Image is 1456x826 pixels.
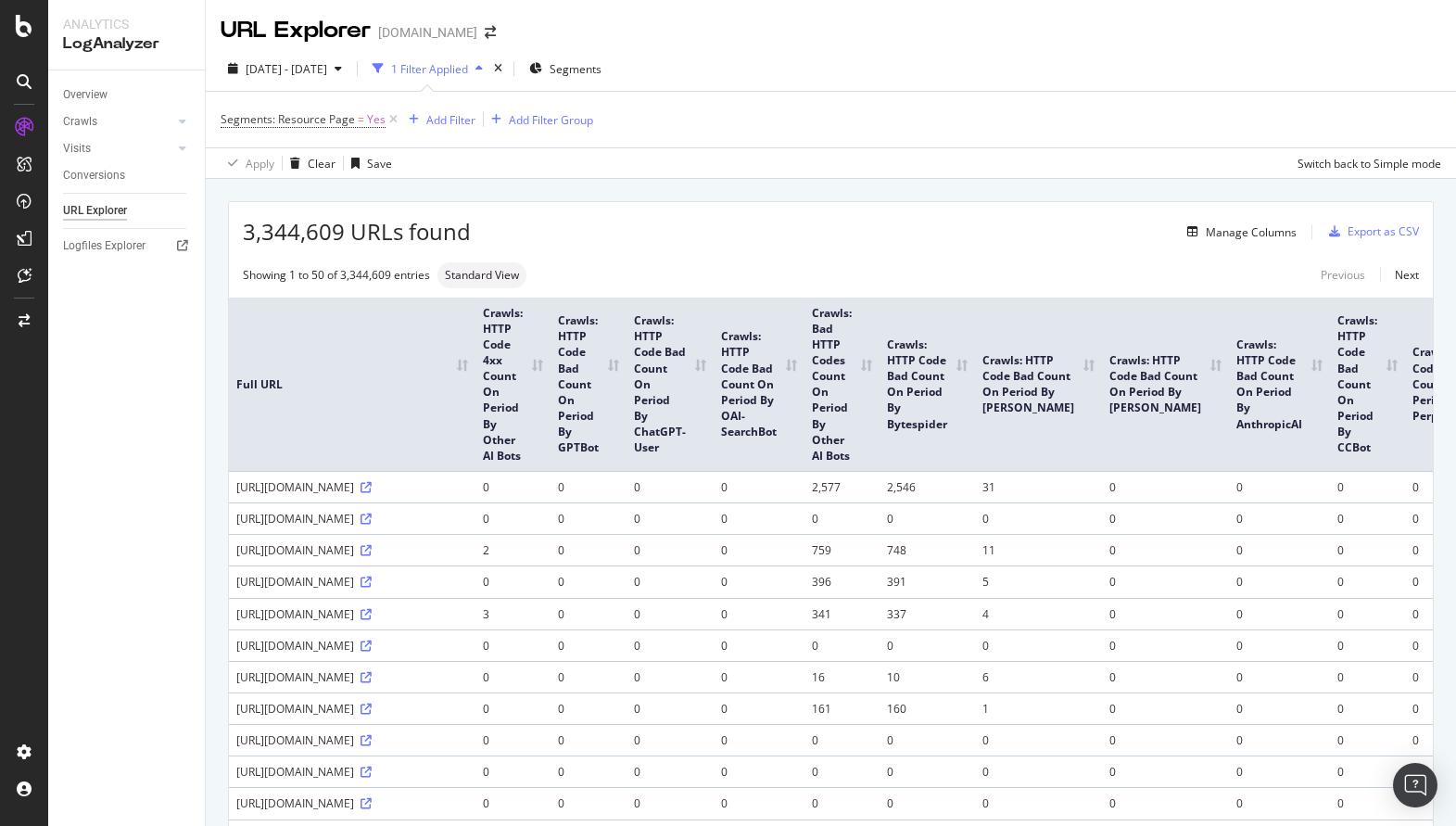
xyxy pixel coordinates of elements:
[475,787,551,819] td: 0
[475,565,551,597] td: 0
[391,61,468,77] div: 1 Filter Applied
[475,661,551,693] td: 0
[236,701,468,717] div: [URL][DOMAIN_NAME]
[714,471,804,502] td: 0
[1102,298,1229,471] th: Crawls: HTTP Code Bad Count On Period By ClaudeWeb: activate to sort column ascending
[1229,534,1330,565] td: 0
[975,534,1102,565] td: 11
[490,59,506,78] div: times
[551,565,627,597] td: 0
[627,629,714,661] td: 0
[63,139,173,159] a: Visits
[1322,217,1419,247] button: Export as CSV
[975,298,1102,471] th: Crawls: HTTP Code Bad Count On Period By ClaudeBot: activate to sort column ascending
[1102,534,1229,565] td: 0
[627,756,714,787] td: 0
[63,33,190,55] div: LogAnalyzer
[437,262,526,288] div: neutral label
[367,156,392,172] div: Save
[246,61,327,77] span: [DATE] - [DATE]
[804,502,880,534] td: 0
[485,26,496,39] div: arrow-right-arrow-left
[880,693,975,724] td: 160
[551,598,627,629] td: 0
[475,693,551,724] td: 0
[236,764,468,780] div: [URL][DOMAIN_NAME]
[975,598,1102,629] td: 4
[1290,148,1441,178] button: Switch back to Simple mode
[221,148,274,178] button: Apply
[1330,724,1405,756] td: 0
[1102,598,1229,629] td: 0
[1206,224,1297,240] div: Manage Columns
[63,236,192,256] a: Logfiles Explorer
[426,112,475,128] div: Add Filter
[627,534,714,565] td: 0
[475,598,551,629] td: 3
[880,598,975,629] td: 337
[1330,534,1405,565] td: 0
[804,598,880,629] td: 341
[627,661,714,693] td: 0
[243,216,471,248] span: 3,344,609 URLs found
[714,598,804,629] td: 0
[880,534,975,565] td: 748
[975,661,1102,693] td: 6
[475,629,551,661] td: 0
[714,693,804,724] td: 0
[1298,156,1441,172] div: Switch back to Simple mode
[63,166,125,185] div: Conversions
[714,724,804,756] td: 0
[475,502,551,534] td: 0
[1229,661,1330,693] td: 0
[627,502,714,534] td: 0
[236,574,468,590] div: [URL][DOMAIN_NAME]
[236,606,468,622] div: [URL][DOMAIN_NAME]
[1229,471,1330,502] td: 0
[627,471,714,502] td: 0
[627,787,714,819] td: 0
[804,693,880,724] td: 161
[509,112,593,128] div: Add Filter Group
[804,661,880,693] td: 16
[804,629,880,661] td: 0
[475,298,551,471] th: Crawls: HTTP Code 4xx Count On Period By Other AI Bots: activate to sort column ascending
[1229,502,1330,534] td: 0
[63,166,192,185] a: Conversions
[308,156,336,172] div: Clear
[714,787,804,819] td: 0
[975,565,1102,597] td: 5
[714,756,804,787] td: 0
[401,108,475,131] button: Add Filter
[1330,565,1405,597] td: 0
[63,236,146,256] div: Logfiles Explorer
[63,201,192,221] a: URL Explorer
[221,54,349,83] button: [DATE] - [DATE]
[236,542,468,558] div: [URL][DOMAIN_NAME]
[1330,502,1405,534] td: 0
[522,54,609,83] button: Segments
[63,15,190,33] div: Analytics
[1393,763,1437,807] div: Open Intercom Messenger
[551,629,627,661] td: 0
[551,502,627,534] td: 0
[1102,756,1229,787] td: 0
[804,471,880,502] td: 2,577
[627,724,714,756] td: 0
[1229,629,1330,661] td: 0
[975,724,1102,756] td: 0
[1330,693,1405,724] td: 0
[1229,724,1330,756] td: 0
[475,471,551,502] td: 0
[378,23,477,42] div: [DOMAIN_NAME]
[880,471,975,502] td: 2,546
[236,511,468,527] div: [URL][DOMAIN_NAME]
[880,629,975,661] td: 0
[243,267,430,283] div: Showing 1 to 50 of 3,344,609 entries
[880,756,975,787] td: 0
[221,111,355,127] span: Segments: Resource Page
[358,111,364,127] span: =
[365,54,490,83] button: 1 Filter Applied
[551,298,627,471] th: Crawls: HTTP Code Bad Count On Period By GPTBot: activate to sort column ascending
[1102,724,1229,756] td: 0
